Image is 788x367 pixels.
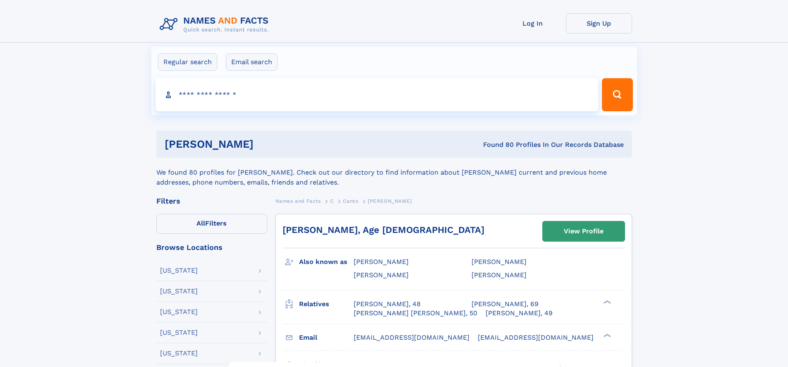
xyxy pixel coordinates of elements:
[543,221,625,241] a: View Profile
[165,139,369,149] h1: [PERSON_NAME]
[354,309,477,318] a: [PERSON_NAME] [PERSON_NAME], 50
[299,331,354,345] h3: Email
[275,196,321,206] a: Names and Facts
[156,13,275,36] img: Logo Names and Facts
[354,333,469,341] span: [EMAIL_ADDRESS][DOMAIN_NAME]
[472,300,539,309] a: [PERSON_NAME], 69
[500,13,566,34] a: Log In
[354,300,421,309] a: [PERSON_NAME], 48
[472,271,527,279] span: [PERSON_NAME]
[160,329,198,336] div: [US_STATE]
[160,267,198,274] div: [US_STATE]
[299,255,354,269] h3: Also known as
[354,258,409,266] span: [PERSON_NAME]
[343,198,358,204] span: Canto
[566,13,632,34] a: Sign Up
[486,309,553,318] a: [PERSON_NAME], 49
[160,350,198,357] div: [US_STATE]
[472,258,527,266] span: [PERSON_NAME]
[158,53,217,71] label: Regular search
[368,198,412,204] span: [PERSON_NAME]
[299,297,354,311] h3: Relatives
[156,78,599,111] input: search input
[160,288,198,295] div: [US_STATE]
[601,333,611,338] div: ❯
[156,214,267,234] label: Filters
[160,309,198,315] div: [US_STATE]
[196,219,205,227] span: All
[156,158,632,187] div: We found 80 profiles for [PERSON_NAME]. Check out our directory to find information about [PERSON...
[330,198,334,204] span: C
[330,196,334,206] a: C
[602,78,632,111] button: Search Button
[368,140,624,149] div: Found 80 Profiles In Our Records Database
[283,225,484,235] a: [PERSON_NAME], Age [DEMOGRAPHIC_DATA]
[564,222,604,241] div: View Profile
[156,197,267,205] div: Filters
[354,271,409,279] span: [PERSON_NAME]
[156,244,267,251] div: Browse Locations
[601,299,611,305] div: ❯
[478,333,594,341] span: [EMAIL_ADDRESS][DOMAIN_NAME]
[343,196,358,206] a: Canto
[226,53,278,71] label: Email search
